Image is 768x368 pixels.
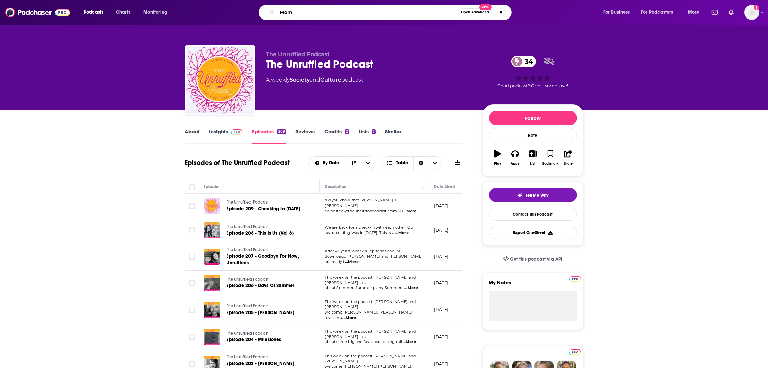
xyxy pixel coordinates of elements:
[227,224,307,230] a: The Unruffled Podcast
[227,277,307,283] a: The Unruffled Podcast
[227,331,307,337] a: The Unruffled Podcast
[489,128,577,142] div: Rate
[688,8,699,17] span: More
[489,208,577,221] a: Contact This Podcast
[265,5,518,20] div: Search podcasts, credits, & more...
[511,162,520,166] div: Apps
[227,200,269,205] span: The Unruffled Podcast
[310,77,321,83] span: and
[227,230,294,236] span: Episode 208 - This is Us (Vol 6)
[277,7,458,18] input: Search podcasts, credits, & more...
[498,83,568,88] span: Good podcast? Give it some love!
[564,162,573,166] div: Share
[518,56,536,67] span: 34
[345,129,349,134] div: 2
[726,7,736,18] a: Show notifications dropdown
[204,183,219,191] div: Episode
[434,183,455,191] div: Date Aired
[569,276,581,282] img: Podchaser Pro
[189,307,195,313] span: Toggle select row
[396,161,408,165] span: Table
[434,334,449,340] p: [DATE]
[325,310,412,320] span: welcome [PERSON_NAME]. [PERSON_NAME] loves mu
[325,354,416,364] span: This week on the podcast, [PERSON_NAME] and [PERSON_NAME]
[290,77,310,83] a: Society
[227,309,307,316] a: Episode 205 - [PERSON_NAME]
[347,157,361,170] button: Sort Direction
[559,146,577,170] button: Share
[227,224,269,229] span: The Unruffled Podcast
[325,225,414,230] span: We are back for a check-in with each other! Our
[709,7,721,18] a: Show notifications dropdown
[227,304,269,308] span: The Unruffled Podcast
[227,247,269,252] span: The Unruffled Podcast
[325,329,416,339] span: This week on the podcast, [PERSON_NAME] and [PERSON_NAME] talk
[186,46,254,114] a: The Unruffled Podcast
[524,146,541,170] button: List
[599,7,638,18] button: open menu
[227,206,300,212] span: Episode 209 - Checking In [DATE]
[569,349,581,355] img: Podchaser Pro
[266,76,363,84] div: A weekly podcast
[227,206,307,212] a: Episode 209 - Checking In [DATE]
[434,203,449,209] p: [DATE]
[227,253,307,266] a: Episode 207 - Goodbye For Now, Unruffleds
[227,303,307,309] a: The Unruffled Podcast
[489,226,577,239] button: Export One-Sheet
[227,355,269,359] span: The Unruffled Podcast
[227,354,307,360] a: The Unruffled Podcast
[542,146,559,170] button: Bookmark
[227,310,295,316] span: Episode 205 - [PERSON_NAME]
[434,227,449,233] p: [DATE]
[116,8,130,17] span: Charts
[395,230,409,236] span: ...More
[489,146,506,170] button: Play
[419,183,427,191] button: Column Actions
[79,7,112,18] button: open menu
[325,254,423,264] span: downloads, [PERSON_NAME] and [PERSON_NAME] are ready t
[84,8,103,17] span: Podcasts
[385,128,402,144] a: Similar
[325,183,346,191] div: Description
[517,193,523,198] img: tell me why sparkle
[227,253,299,266] span: Episode 207 - Goodbye For Now, Unruffleds
[494,162,501,166] div: Play
[489,188,577,202] button: tell me why sparkleTell Me Why
[227,336,307,343] a: Episode 204 - Milestones
[461,11,489,14] span: Open Advanced
[479,4,492,10] span: New
[231,129,243,135] img: Podchaser Pro
[227,283,295,288] span: Episode 206 - Days Of Summer
[189,280,195,286] span: Toggle select row
[744,5,759,20] span: Logged in as LindaBurns
[189,254,195,260] span: Toggle select row
[345,259,359,265] span: ...More
[189,361,195,367] span: Toggle select row
[489,279,577,291] label: My Notes
[754,5,759,10] svg: Add a profile image
[277,129,286,134] div: 209
[5,6,70,19] a: Podchaser - Follow, Share and Rate Podcasts
[189,227,195,233] span: Toggle select row
[641,8,673,17] span: For Podcasters
[359,128,375,144] a: Lists1
[489,111,577,125] button: Follow
[325,249,401,253] span: After 4+ years, over 200 episodes and 1M
[227,199,307,206] a: The Unruffled Podcast
[209,128,243,144] a: InsightsPodchaser Pro
[361,157,375,170] button: open menu
[252,128,286,144] a: Episodes209
[295,128,315,144] a: Reviews
[434,307,449,312] p: [DATE]
[510,256,562,262] span: Get this podcast via API
[325,275,416,285] span: This week on the podcast, [PERSON_NAME] and [PERSON_NAME] talk
[381,156,442,170] h2: Choose View
[372,129,375,134] div: 1
[324,128,349,144] a: Credits2
[185,159,290,167] h1: Episodes of The Unruffled Podcast
[227,282,307,289] a: Episode 206 - Days Of Summer
[637,7,683,18] button: open menu
[325,230,395,235] span: last recording was in [DATE]. This is U
[482,51,583,93] div: 34Good podcast? Give it some love!
[530,162,536,166] div: List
